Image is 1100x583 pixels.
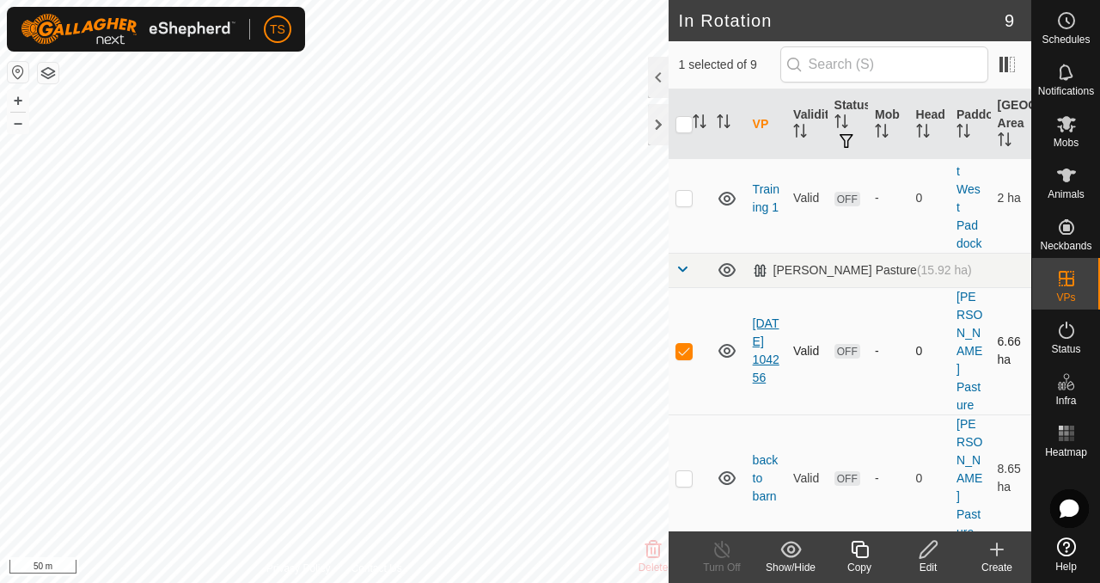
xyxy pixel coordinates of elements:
[270,21,285,39] span: TS
[875,126,889,140] p-sorticon: Activate to sort
[687,560,756,575] div: Turn Off
[1056,292,1075,303] span: VPs
[991,144,1031,253] td: 2 ha
[38,63,58,83] button: Map Layers
[998,135,1011,149] p-sorticon: Activate to sort
[991,414,1031,542] td: 8.65 ha
[917,263,972,277] span: (15.92 ha)
[1048,189,1085,199] span: Animals
[868,89,908,160] th: Mob
[834,192,860,206] span: OFF
[909,144,950,253] td: 0
[875,469,901,488] div: -
[21,14,235,45] img: Gallagher Logo
[746,89,786,160] th: VP
[753,453,779,503] a: back to barn
[786,287,827,414] td: Valid
[8,90,28,111] button: +
[1038,86,1094,96] span: Notifications
[956,126,970,140] p-sorticon: Activate to sort
[756,560,825,575] div: Show/Hide
[956,146,982,250] a: Front West Paddock
[909,287,950,414] td: 0
[793,126,807,140] p-sorticon: Activate to sort
[679,56,780,74] span: 1 selected of 9
[1055,562,1077,572] span: Help
[1045,447,1087,457] span: Heatmap
[875,189,901,207] div: -
[956,290,982,412] a: [PERSON_NAME] Pasture
[679,10,1005,31] h2: In Rotation
[786,144,827,253] td: Valid
[786,414,827,542] td: Valid
[693,117,706,131] p-sorticon: Activate to sort
[1040,241,1091,251] span: Neckbands
[875,342,901,360] div: -
[753,316,779,384] a: [DATE] 104256
[266,561,331,576] a: Privacy Policy
[828,89,868,160] th: Status
[834,344,860,359] span: OFF
[894,560,962,575] div: Edit
[834,117,848,131] p-sorticon: Activate to sort
[956,417,982,539] a: [PERSON_NAME] Pasture
[1042,34,1090,45] span: Schedules
[1055,396,1076,406] span: Infra
[950,89,990,160] th: Paddock
[834,471,860,486] span: OFF
[753,263,972,278] div: [PERSON_NAME] Pasture
[786,89,827,160] th: Validity
[717,117,730,131] p-sorticon: Activate to sort
[753,182,779,214] a: Training 1
[1005,8,1014,34] span: 9
[962,560,1031,575] div: Create
[909,414,950,542] td: 0
[916,126,930,140] p-sorticon: Activate to sort
[1032,531,1100,579] a: Help
[991,89,1031,160] th: [GEOGRAPHIC_DATA] Area
[991,287,1031,414] td: 6.66 ha
[780,46,988,83] input: Search (S)
[1051,344,1080,354] span: Status
[8,113,28,133] button: –
[351,561,401,576] a: Contact Us
[1054,138,1079,148] span: Mobs
[909,89,950,160] th: Head
[8,62,28,83] button: Reset Map
[825,560,894,575] div: Copy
